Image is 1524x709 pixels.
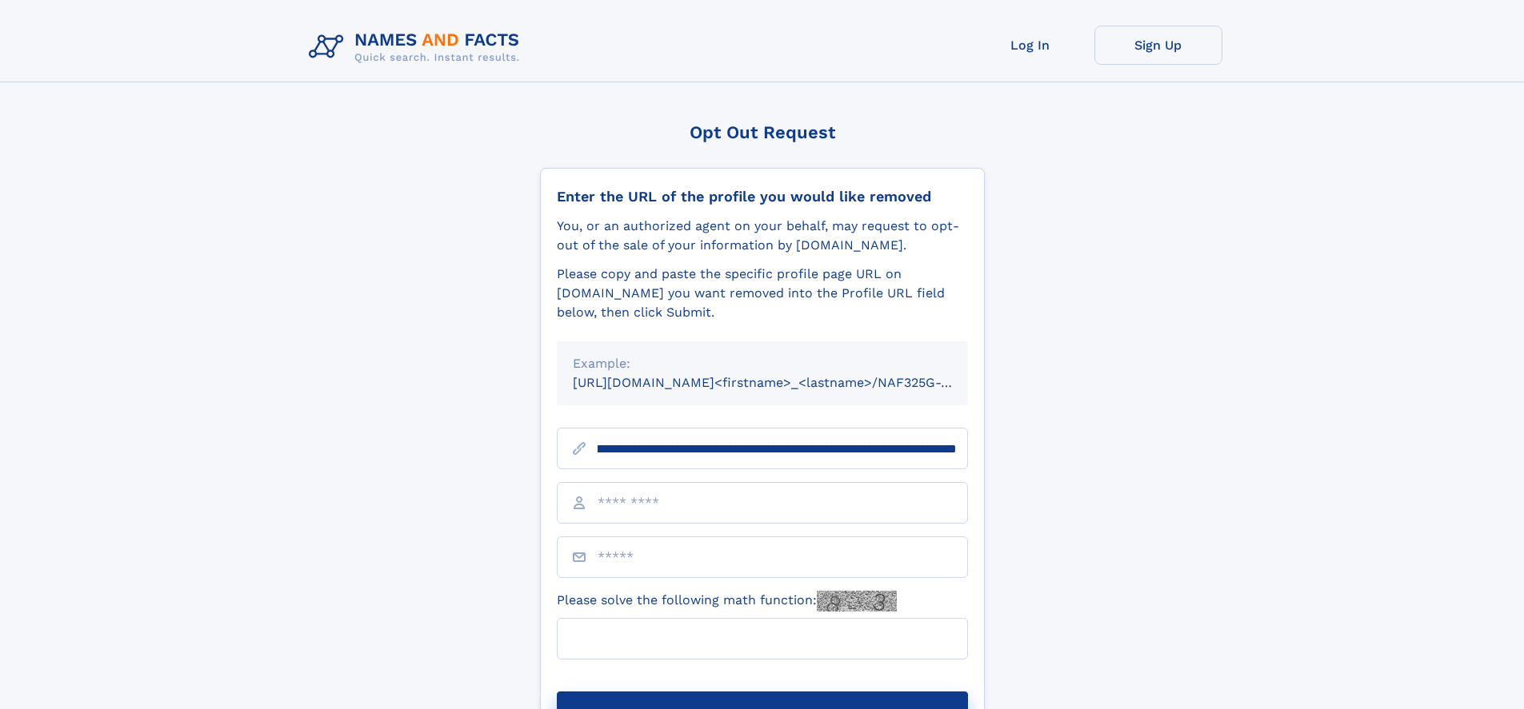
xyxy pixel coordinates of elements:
[1094,26,1222,65] a: Sign Up
[557,188,968,205] div: Enter the URL of the profile you would like removed
[540,122,985,142] div: Opt Out Request
[557,217,968,255] div: You, or an authorized agent on your behalf, may request to opt-out of the sale of your informatio...
[573,375,998,390] small: [URL][DOMAIN_NAME]<firstname>_<lastname>/NAF325G-xxxxxxxx
[966,26,1094,65] a: Log In
[557,591,897,611] label: Please solve the following math function:
[573,354,952,373] div: Example:
[302,26,533,69] img: Logo Names and Facts
[557,265,968,322] div: Please copy and paste the specific profile page URL on [DOMAIN_NAME] you want removed into the Pr...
